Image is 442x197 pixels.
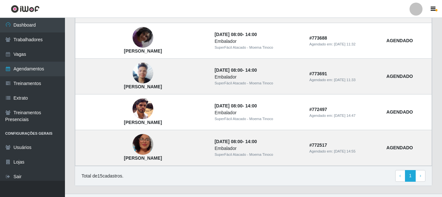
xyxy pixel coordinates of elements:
[334,78,355,82] time: [DATE] 11:33
[215,145,302,152] div: Embalador
[11,5,40,13] img: CoreUI Logo
[309,149,378,154] div: Agendado em:
[215,45,302,50] div: SuperFácil Atacado - Moema Tinoco
[215,32,257,37] strong: -
[386,38,413,43] strong: AGENDADO
[415,170,425,182] a: Next
[133,59,153,87] img: Tarik Maximino Pereira
[245,103,257,108] time: 14:00
[309,71,327,76] strong: # 773691
[215,38,302,45] div: Embalador
[124,84,162,89] strong: [PERSON_NAME]
[386,109,413,115] strong: AGENDADO
[334,114,355,117] time: [DATE] 14:47
[215,109,302,116] div: Embalador
[309,113,378,118] div: Agendado em:
[215,74,302,80] div: Embalador
[124,120,162,125] strong: [PERSON_NAME]
[245,139,257,144] time: 14:00
[215,68,243,73] time: [DATE] 08:00
[405,170,416,182] a: 1
[215,103,257,108] strong: -
[245,68,257,73] time: 14:00
[133,19,153,56] img: Kaline Santos de Melo
[309,35,327,41] strong: # 773688
[334,149,355,153] time: [DATE] 14:55
[215,68,257,73] strong: -
[215,103,243,108] time: [DATE] 08:00
[395,170,405,182] a: Previous
[215,139,243,144] time: [DATE] 08:00
[334,42,355,46] time: [DATE] 11:32
[124,155,162,161] strong: [PERSON_NAME]
[133,98,153,119] img: Thallyson Da Silva Abrantes
[309,107,327,112] strong: # 772497
[386,145,413,150] strong: AGENDADO
[245,32,257,37] time: 14:00
[124,48,162,54] strong: [PERSON_NAME]
[133,126,153,163] img: Érika Juliana Fernandes Ferreira
[309,42,378,47] div: Agendado em:
[215,139,257,144] strong: -
[215,80,302,86] div: SuperFácil Atacado - Moema Tinoco
[215,152,302,157] div: SuperFácil Atacado - Moema Tinoco
[309,77,378,83] div: Agendado em:
[215,116,302,122] div: SuperFácil Atacado - Moema Tinoco
[386,74,413,79] strong: AGENDADO
[215,32,243,37] time: [DATE] 08:00
[395,170,425,182] nav: pagination
[82,173,123,179] p: Total de 15 cadastros.
[420,173,421,178] span: ›
[399,173,401,178] span: ‹
[309,142,327,148] strong: # 772517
